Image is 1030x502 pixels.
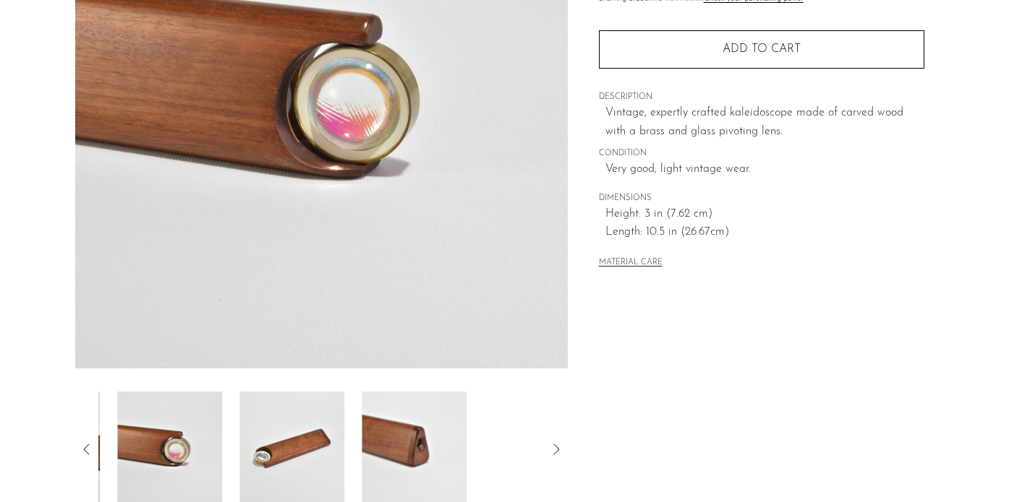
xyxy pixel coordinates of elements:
span: DIMENSIONS [599,192,924,205]
span: Length: 10.5 in (26.67cm) [605,223,924,242]
p: Vintage, expertly crafted kaleidoscope made of carved wood with a brass and glass pivoting lens. [605,104,924,141]
button: Add to cart [599,30,924,68]
span: Height: 3 in (7.62 cm) [605,205,924,224]
span: DESCRIPTION [599,91,924,104]
button: MATERIAL CARE [599,258,663,269]
span: Add to cart [723,43,801,55]
span: CONDITION [599,147,924,160]
span: Very good; light vintage wear. [605,160,924,179]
